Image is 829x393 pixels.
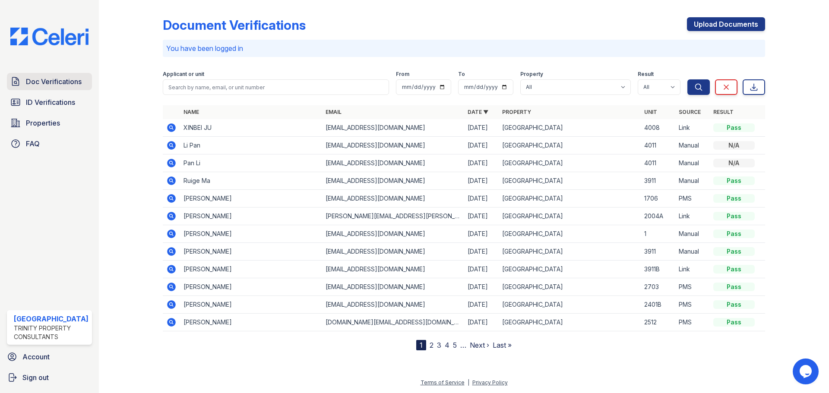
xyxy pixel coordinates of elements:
[464,225,499,243] td: [DATE]
[499,296,641,314] td: [GEOGRAPHIC_DATA]
[675,154,710,172] td: Manual
[675,314,710,331] td: PMS
[472,379,508,386] a: Privacy Policy
[713,159,755,167] div: N/A
[713,212,755,220] div: Pass
[499,154,641,172] td: [GEOGRAPHIC_DATA]
[322,261,464,278] td: [EMAIL_ADDRESS][DOMAIN_NAME]
[14,324,89,341] div: Trinity Property Consultants
[464,296,499,314] td: [DATE]
[180,208,322,225] td: [PERSON_NAME]
[499,137,641,154] td: [GEOGRAPHIC_DATA]
[14,314,89,324] div: [GEOGRAPHIC_DATA]
[180,225,322,243] td: [PERSON_NAME]
[322,296,464,314] td: [EMAIL_ADDRESS][DOMAIN_NAME]
[26,138,40,149] span: FAQ
[7,94,92,111] a: ID Verifications
[464,208,499,225] td: [DATE]
[713,300,755,309] div: Pass
[180,190,322,208] td: [PERSON_NAME]
[464,137,499,154] td: [DATE]
[470,341,489,349] a: Next ›
[421,379,465,386] a: Terms of Service
[468,379,469,386] div: |
[641,243,675,261] td: 3911
[675,119,710,137] td: Link
[180,278,322,296] td: [PERSON_NAME]
[322,172,464,190] td: [EMAIL_ADDRESS][DOMAIN_NAME]
[180,172,322,190] td: Ruige Ma
[675,278,710,296] td: PMS
[445,341,449,349] a: 4
[713,265,755,274] div: Pass
[493,341,512,349] a: Last »
[163,71,204,78] label: Applicant or unit
[713,109,734,115] a: Result
[464,261,499,278] td: [DATE]
[499,314,641,331] td: [GEOGRAPHIC_DATA]
[499,190,641,208] td: [GEOGRAPHIC_DATA]
[675,225,710,243] td: Manual
[322,154,464,172] td: [EMAIL_ADDRESS][DOMAIN_NAME]
[322,314,464,331] td: [DOMAIN_NAME][EMAIL_ADDRESS][DOMAIN_NAME]
[499,119,641,137] td: [GEOGRAPHIC_DATA]
[641,190,675,208] td: 1706
[641,137,675,154] td: 4011
[675,296,710,314] td: PMS
[437,341,441,349] a: 3
[713,318,755,327] div: Pass
[464,243,499,261] td: [DATE]
[26,97,75,107] span: ID Verifications
[641,119,675,137] td: 4008
[322,137,464,154] td: [EMAIL_ADDRESS][DOMAIN_NAME]
[184,109,199,115] a: Name
[180,119,322,137] td: XINBEI JU
[458,71,465,78] label: To
[499,208,641,225] td: [GEOGRAPHIC_DATA]
[180,154,322,172] td: Pan Li
[675,172,710,190] td: Manual
[679,109,701,115] a: Source
[641,261,675,278] td: 3911B
[499,278,641,296] td: [GEOGRAPHIC_DATA]
[180,261,322,278] td: [PERSON_NAME]
[713,230,755,238] div: Pass
[499,243,641,261] td: [GEOGRAPHIC_DATA]
[7,114,92,132] a: Properties
[3,348,95,365] a: Account
[675,243,710,261] td: Manual
[22,352,50,362] span: Account
[464,154,499,172] td: [DATE]
[180,137,322,154] td: Li Pan
[453,341,457,349] a: 5
[641,172,675,190] td: 3911
[468,109,488,115] a: Date ▼
[687,17,765,31] a: Upload Documents
[499,261,641,278] td: [GEOGRAPHIC_DATA]
[322,278,464,296] td: [EMAIL_ADDRESS][DOMAIN_NAME]
[460,340,466,350] span: …
[641,278,675,296] td: 2703
[3,369,95,386] a: Sign out
[464,278,499,296] td: [DATE]
[180,243,322,261] td: [PERSON_NAME]
[502,109,531,115] a: Property
[499,225,641,243] td: [GEOGRAPHIC_DATA]
[7,73,92,90] a: Doc Verifications
[675,137,710,154] td: Manual
[3,28,95,45] img: CE_Logo_Blue-a8612792a0a2168367f1c8372b55b34899dd931a85d93a1a3d3e32e68fde9ad4.png
[322,190,464,208] td: [EMAIL_ADDRESS][DOMAIN_NAME]
[520,71,543,78] label: Property
[7,135,92,152] a: FAQ
[464,172,499,190] td: [DATE]
[326,109,342,115] a: Email
[713,176,755,185] div: Pass
[641,208,675,225] td: 2004A
[675,190,710,208] td: PMS
[430,341,433,349] a: 2
[713,283,755,291] div: Pass
[464,119,499,137] td: [DATE]
[396,71,409,78] label: From
[675,208,710,225] td: Link
[793,358,820,384] iframe: chat widget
